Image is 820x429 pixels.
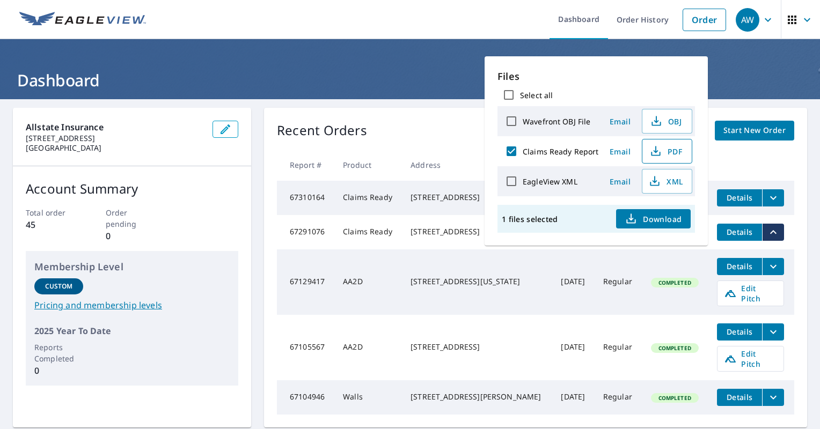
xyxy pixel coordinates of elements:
div: [STREET_ADDRESS][US_STATE] [411,276,544,287]
span: OBJ [649,115,683,128]
label: Claims Ready Report [523,146,599,157]
span: Completed [652,394,698,402]
a: Edit Pitch [717,280,784,306]
p: Reports Completed [34,342,83,364]
button: filesDropdownBtn-67310164 [762,189,784,206]
div: [STREET_ADDRESS] [411,226,544,237]
p: Total order [26,207,79,218]
span: Download [625,212,682,225]
button: filesDropdownBtn-67104946 [762,389,784,406]
p: 1 files selected [502,214,558,224]
button: PDF [642,139,692,164]
button: detailsBtn-67291076 [717,224,762,241]
th: Product [334,149,402,181]
a: Pricing and membership levels [34,299,230,312]
button: filesDropdownBtn-67291076 [762,224,784,241]
td: [DATE] [552,315,594,380]
span: Completed [652,279,698,286]
span: XML [649,175,683,188]
p: [GEOGRAPHIC_DATA] [26,143,204,153]
p: 0 [34,364,83,377]
p: 2025 Year To Date [34,324,230,337]
a: Order [683,9,726,31]
button: OBJ [642,109,692,134]
p: Order pending [106,207,159,230]
span: Edit Pitch [724,283,777,304]
label: EagleView XML [523,176,577,187]
span: Details [723,227,756,237]
td: [DATE] [552,380,594,415]
button: XML [642,169,692,194]
h1: Dashboard [13,69,807,91]
td: Claims Ready [334,215,402,249]
td: 67129417 [277,249,334,315]
label: Wavefront OBJ File [523,116,590,127]
td: Walls [334,380,402,415]
button: filesDropdownBtn-67129417 [762,258,784,275]
button: Email [603,173,638,190]
td: 67105567 [277,315,334,380]
a: Start New Order [715,121,794,140]
button: Email [603,113,638,130]
td: AA2D [334,315,402,380]
span: Completed [652,344,698,352]
td: AA2D [334,249,402,315]
td: Regular [595,315,642,380]
td: Regular [595,249,642,315]
p: Membership Level [34,260,230,274]
p: Recent Orders [277,121,367,140]
td: Regular [595,380,642,415]
span: Details [723,392,756,402]
img: EV Logo [19,12,146,28]
button: detailsBtn-67104946 [717,389,762,406]
button: detailsBtn-67310164 [717,189,762,206]
label: Select all [520,90,553,100]
button: Download [616,209,690,228]
span: Details [723,193,756,203]
th: Address [402,149,552,181]
p: Account Summary [26,179,238,198]
td: 67104946 [277,380,334,415]
td: Claims Ready [334,181,402,215]
span: Details [723,327,756,337]
span: Start New Order [723,124,786,137]
td: 67310164 [277,181,334,215]
button: detailsBtn-67129417 [717,258,762,275]
p: 45 [26,218,79,231]
p: Allstate Insurance [26,121,204,134]
a: Edit Pitch [717,346,784,372]
span: Email [607,116,633,127]
td: [DATE] [552,249,594,315]
button: detailsBtn-67105567 [717,323,762,341]
button: Email [603,143,638,160]
div: [STREET_ADDRESS] [411,192,544,203]
div: AW [736,8,759,32]
p: Custom [45,282,73,291]
p: [STREET_ADDRESS] [26,134,204,143]
span: PDF [649,145,683,158]
th: Report # [277,149,334,181]
div: [STREET_ADDRESS][PERSON_NAME] [411,391,544,402]
span: Edit Pitch [724,349,777,369]
td: 67291076 [277,215,334,249]
span: Email [607,146,633,157]
span: Email [607,176,633,187]
p: Files [497,69,695,84]
div: [STREET_ADDRESS] [411,342,544,352]
button: filesDropdownBtn-67105567 [762,323,784,341]
p: 0 [106,230,159,242]
span: Details [723,261,756,271]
